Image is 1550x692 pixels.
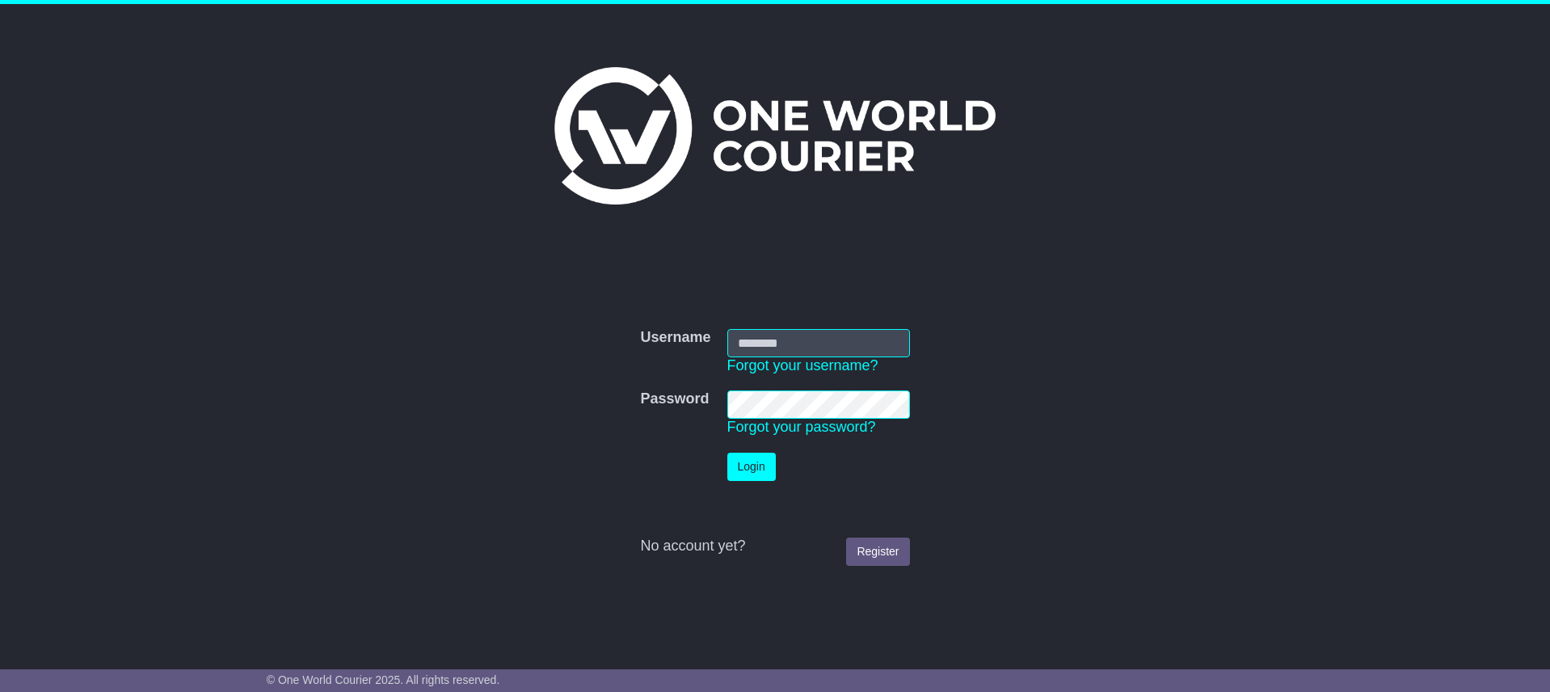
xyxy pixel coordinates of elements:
button: Login [727,453,776,481]
span: © One World Courier 2025. All rights reserved. [267,673,500,686]
a: Register [846,538,909,566]
div: No account yet? [640,538,909,555]
label: Password [640,390,709,408]
a: Forgot your username? [727,357,878,373]
label: Username [640,329,710,347]
img: One World [554,67,996,205]
a: Forgot your password? [727,419,876,435]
